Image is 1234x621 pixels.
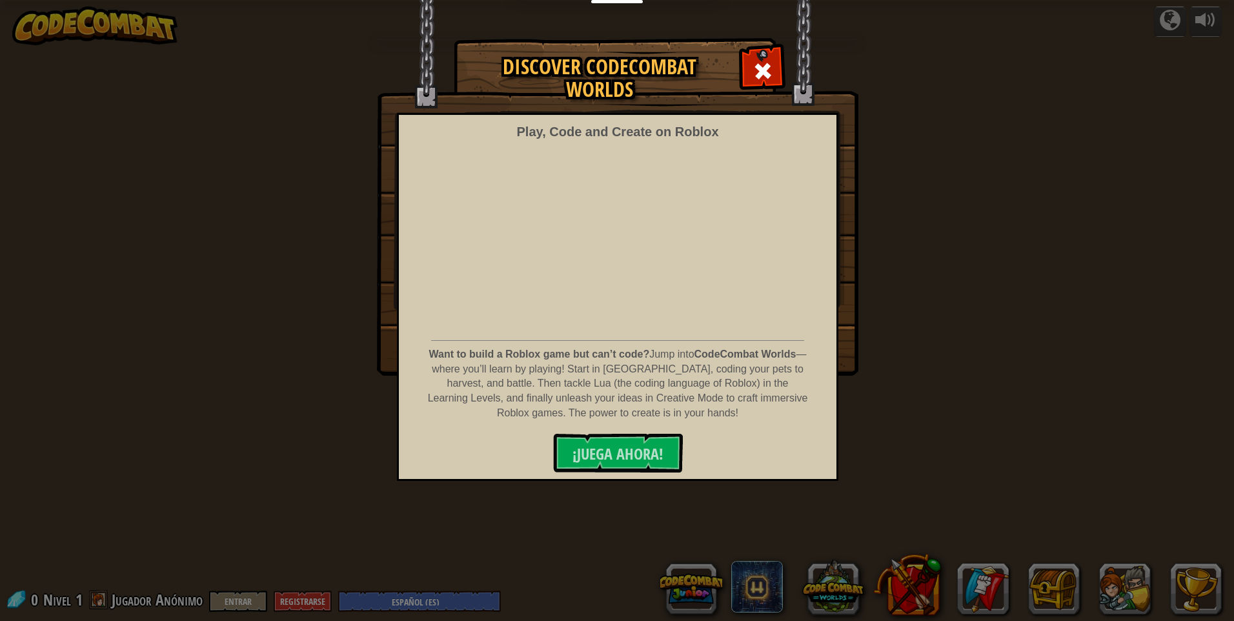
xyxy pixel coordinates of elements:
strong: Want to build a Roblox game but can’t code? [429,349,650,360]
h1: Discover CodeCombat Worlds [467,56,732,101]
p: Jump into — where you’ll learn by playing! Start in [GEOGRAPHIC_DATA], coding your pets to harves... [427,347,809,421]
button: ¡JUEGA AHORA! [553,434,683,473]
span: ¡JUEGA AHORA! [572,443,663,464]
strong: CodeCombat Worlds [694,349,796,360]
div: Play, Code and Create on Roblox [516,123,718,141]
